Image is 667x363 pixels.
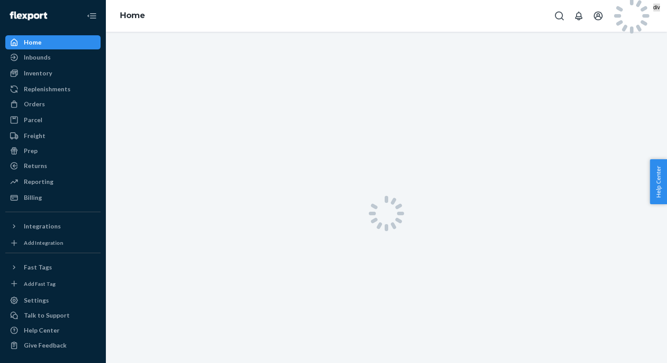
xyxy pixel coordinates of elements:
[5,260,101,274] button: Fast Tags
[5,50,101,64] a: Inbounds
[24,239,63,247] div: Add Integration
[5,219,101,233] button: Integrations
[5,338,101,352] button: Give Feedback
[24,280,56,288] div: Add Fast Tag
[24,146,37,155] div: Prep
[5,175,101,189] a: Reporting
[5,308,101,322] a: Talk to Support
[24,85,71,94] div: Replenishments
[5,293,101,307] a: Settings
[5,323,101,337] a: Help Center
[24,341,67,350] div: Give Feedback
[5,113,101,127] a: Parcel
[113,3,152,29] ol: breadcrumbs
[24,263,52,272] div: Fast Tags
[24,131,45,140] div: Freight
[24,296,49,305] div: Settings
[120,11,145,20] a: Home
[5,35,101,49] a: Home
[570,7,588,25] button: Open notifications
[10,11,47,20] img: Flexport logo
[5,237,101,249] a: Add Integration
[5,82,101,96] a: Replenishments
[24,193,42,202] div: Billing
[5,191,101,205] a: Billing
[24,53,51,62] div: Inbounds
[24,161,47,170] div: Returns
[24,311,70,320] div: Talk to Support
[5,278,101,290] a: Add Fast Tag
[589,7,607,25] button: Open account menu
[5,129,101,143] a: Freight
[83,7,101,25] button: Close Navigation
[24,38,41,47] div: Home
[5,159,101,173] a: Returns
[5,144,101,158] a: Prep
[5,66,101,80] a: Inventory
[650,159,667,204] button: Help Center
[24,326,60,335] div: Help Center
[5,97,101,111] a: Orders
[551,7,568,25] button: Open Search Box
[24,222,61,231] div: Integrations
[24,100,45,109] div: Orders
[24,116,42,124] div: Parcel
[24,177,53,186] div: Reporting
[24,69,52,78] div: Inventory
